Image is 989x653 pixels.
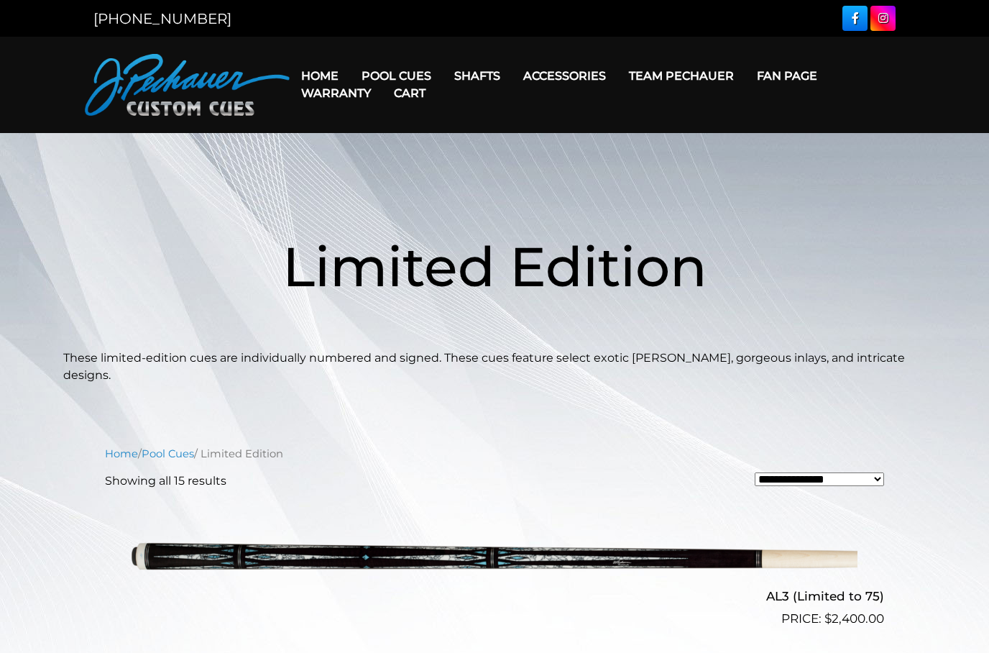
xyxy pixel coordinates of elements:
[443,58,512,94] a: Shafts
[382,75,437,111] a: Cart
[824,611,832,626] span: $
[105,501,884,628] a: AL3 (Limited to 75) $2,400.00
[282,233,707,300] span: Limited Edition
[745,58,829,94] a: Fan Page
[132,501,857,622] img: AL3 (Limited to 75)
[105,446,884,462] nav: Breadcrumb
[617,58,745,94] a: Team Pechauer
[105,472,226,490] p: Showing all 15 results
[93,10,231,27] a: [PHONE_NUMBER]
[755,472,884,486] select: Shop order
[350,58,443,94] a: Pool Cues
[290,75,382,111] a: Warranty
[824,611,884,626] bdi: 2,400.00
[290,58,350,94] a: Home
[85,54,290,116] img: Pechauer Custom Cues
[105,583,884,609] h2: AL3 (Limited to 75)
[512,58,617,94] a: Accessories
[63,350,926,384] p: These limited-edition cues are individually numbered and signed. These cues feature select exotic...
[142,447,194,460] a: Pool Cues
[105,447,138,460] a: Home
